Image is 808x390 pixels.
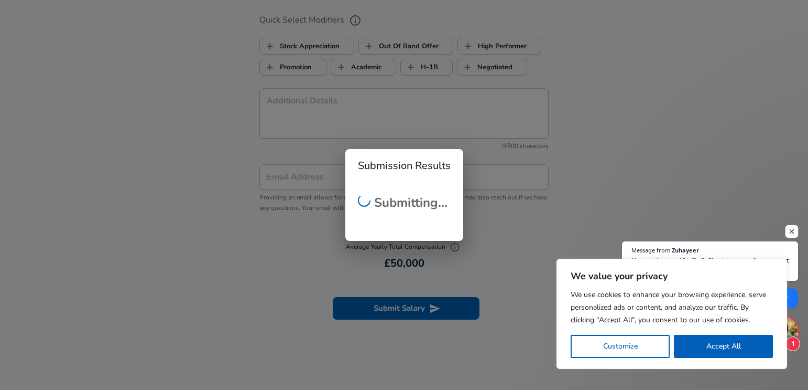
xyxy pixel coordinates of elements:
span: Negotiating an AI offer? Check out our free-to-start coaching service: [631,256,789,276]
button: Customize [571,335,670,358]
span: Message from [631,247,670,253]
span: 1 [785,336,800,351]
p: We use cookies to enhance your browsing experience, serve personalized ads or content, and analyz... [571,289,773,326]
h2: Submitting... [358,193,451,212]
h2: Submission Results [345,149,463,183]
p: We value your privacy [571,270,773,282]
div: Open chat [767,317,798,348]
div: We value your privacy [556,259,787,369]
button: Accept All [674,335,773,358]
span: Zuhayeer [672,247,699,253]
